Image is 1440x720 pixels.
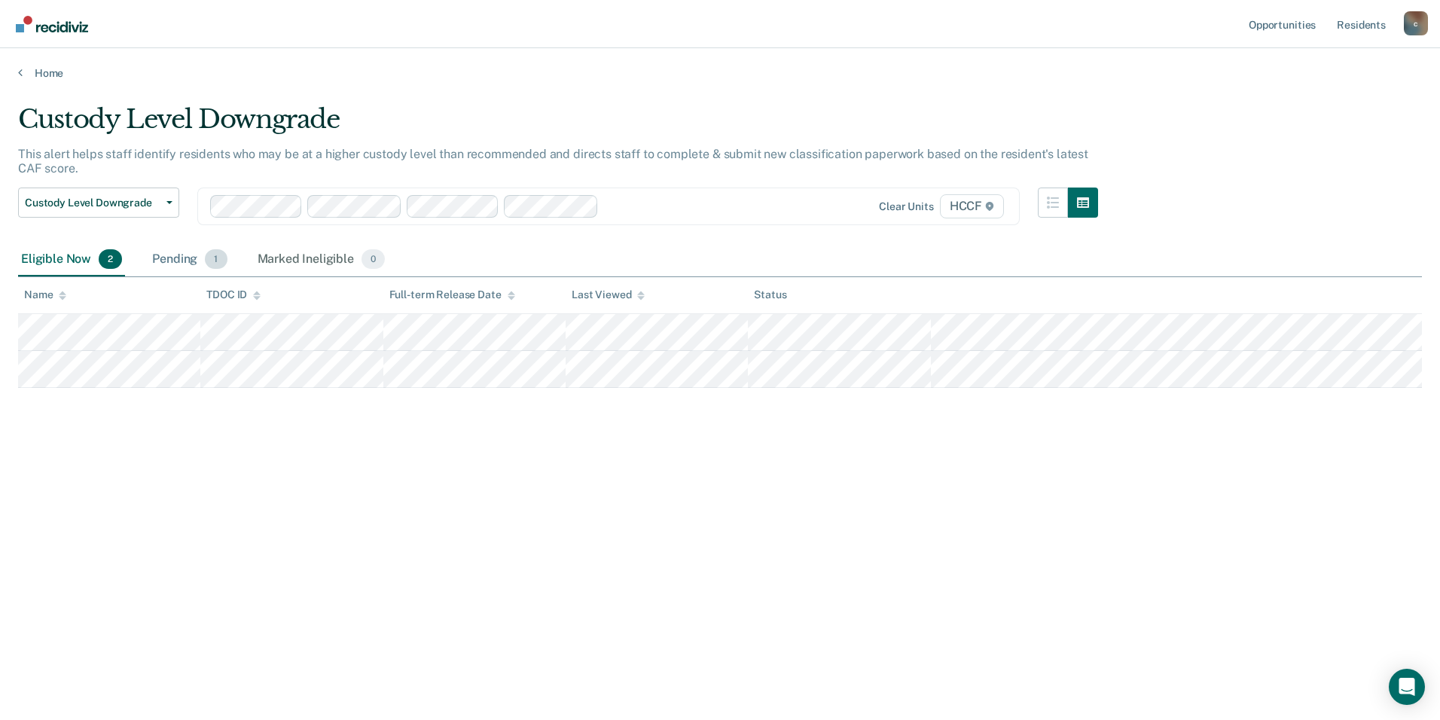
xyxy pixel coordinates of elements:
p: This alert helps staff identify residents who may be at a higher custody level than recommended a... [18,147,1088,175]
div: Pending1 [149,243,230,276]
div: c [1404,11,1428,35]
span: 1 [205,249,227,269]
div: Eligible Now2 [18,243,125,276]
img: Recidiviz [16,16,88,32]
div: Custody Level Downgrade [18,104,1098,147]
div: Clear units [879,200,934,213]
span: 2 [99,249,122,269]
a: Home [18,66,1422,80]
div: Marked Ineligible0 [255,243,389,276]
span: HCCF [940,194,1004,218]
div: Open Intercom Messenger [1389,669,1425,705]
span: Custody Level Downgrade [25,197,160,209]
div: Last Viewed [572,288,645,301]
div: Status [754,288,786,301]
span: 0 [362,249,385,269]
button: Profile dropdown button [1404,11,1428,35]
div: TDOC ID [206,288,261,301]
div: Name [24,288,66,301]
div: Full-term Release Date [389,288,515,301]
button: Custody Level Downgrade [18,188,179,218]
